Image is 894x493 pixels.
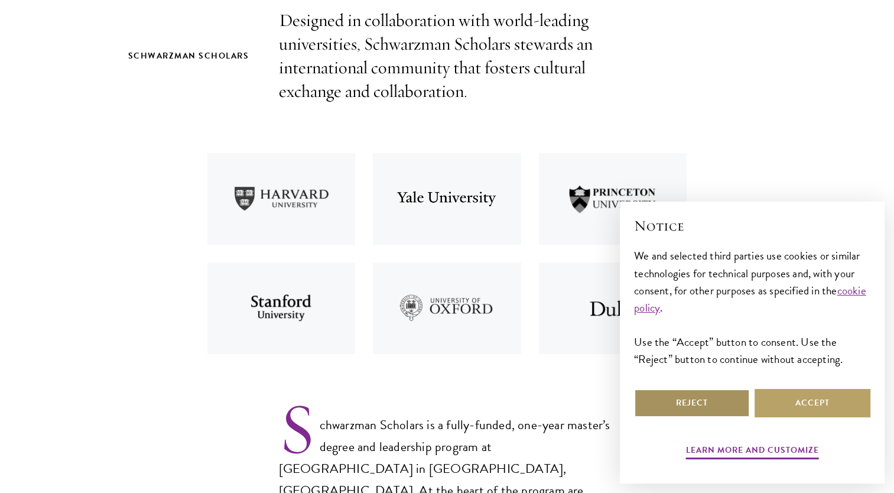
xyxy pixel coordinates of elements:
p: Designed in collaboration with world-leading universities, Schwarzman Scholars stewards an intern... [279,9,616,103]
button: Learn more and customize [686,443,819,461]
div: We and selected third parties use cookies or similar technologies for technical purposes and, wit... [634,247,870,367]
a: cookie policy [634,282,866,316]
h2: Notice [634,216,870,236]
button: Accept [755,389,870,417]
h2: Schwarzman Scholars [128,48,255,63]
button: Reject [634,389,750,417]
